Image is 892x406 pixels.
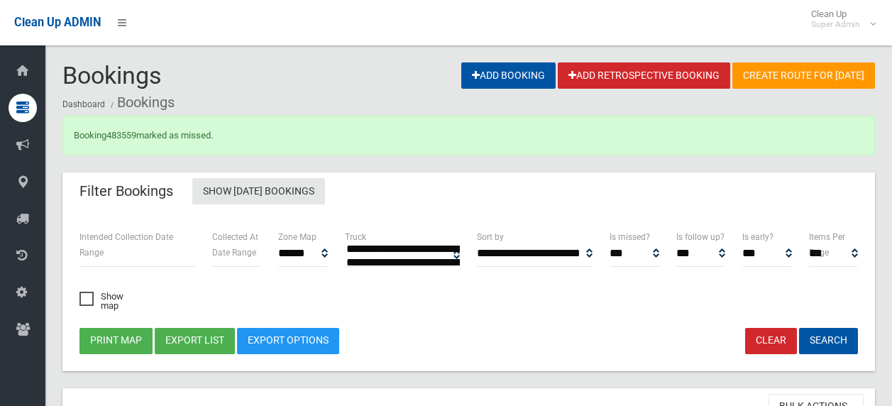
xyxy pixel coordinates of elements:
[62,116,875,155] div: Booking marked as missed.
[804,9,874,30] span: Clean Up
[155,328,235,354] button: Export list
[62,61,162,89] span: Bookings
[79,292,128,310] span: Show map
[62,99,105,109] a: Dashboard
[106,130,136,141] a: 483559
[237,328,339,354] a: Export Options
[14,16,101,29] span: Clean Up ADMIN
[799,328,858,354] button: Search
[79,328,153,354] button: Print map
[345,229,366,245] label: Truck
[558,62,730,89] a: Add Retrospective Booking
[732,62,875,89] a: Create route for [DATE]
[107,89,175,116] li: Bookings
[745,328,797,354] a: Clear
[811,19,860,30] small: Super Admin
[461,62,556,89] a: Add Booking
[192,178,325,204] a: Show [DATE] Bookings
[62,177,190,205] header: Filter Bookings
